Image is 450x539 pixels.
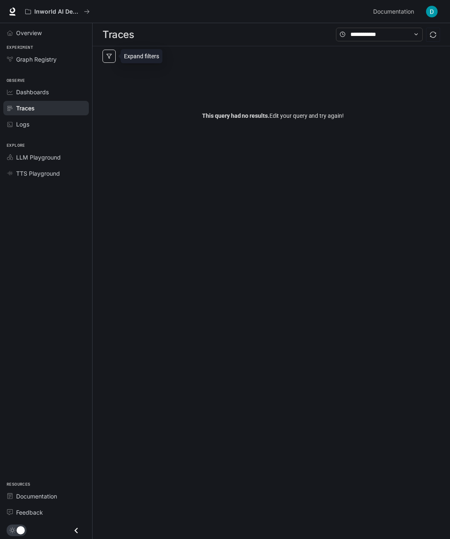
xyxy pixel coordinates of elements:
[426,6,438,17] img: User avatar
[430,31,436,38] span: sync
[3,26,89,40] a: Overview
[16,55,57,64] span: Graph Registry
[3,117,89,131] a: Logs
[3,150,89,165] a: LLM Playground
[424,3,440,20] button: User avatar
[16,508,43,517] span: Feedback
[3,101,89,115] a: Traces
[16,153,61,162] span: LLM Playground
[3,85,89,99] a: Dashboards
[21,3,93,20] button: All workspaces
[16,104,35,112] span: Traces
[202,112,269,119] span: This query had no results.
[67,522,86,539] button: Close drawer
[34,8,81,15] p: Inworld AI Demos
[102,26,134,43] h1: Traces
[3,489,89,503] a: Documentation
[17,525,25,534] span: Dark mode toggle
[370,3,420,20] a: Documentation
[373,7,414,17] span: Documentation
[16,88,49,96] span: Dashboards
[16,29,42,37] span: Overview
[202,111,343,120] span: Edit your query and try again!
[3,52,89,67] a: Graph Registry
[16,492,57,501] span: Documentation
[3,166,89,181] a: TTS Playground
[3,505,89,520] a: Feedback
[121,49,162,63] div: Expand filters
[16,169,60,178] span: TTS Playground
[16,120,29,129] span: Logs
